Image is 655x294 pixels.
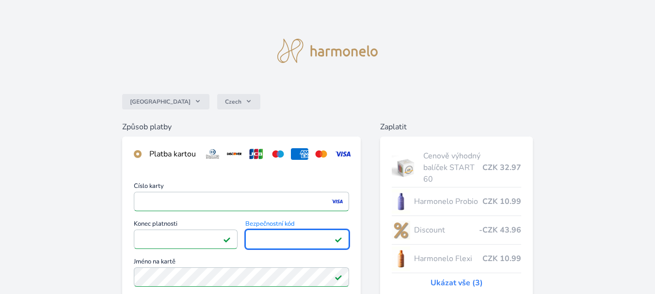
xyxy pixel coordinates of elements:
span: CZK 10.99 [482,196,521,207]
button: Czech [217,94,260,109]
img: CLEAN_FLEXI_se_stinem_x-hi_(1)-lo.jpg [392,247,410,271]
span: Harmonelo Flexi [414,253,482,264]
iframe: Iframe pro bezpečnostní kód [250,232,345,246]
h6: Způsob platby [122,121,361,133]
span: Cenově výhodný balíček START 60 [423,150,482,185]
img: visa.svg [334,148,352,160]
iframe: Iframe pro číslo karty [138,195,345,208]
img: jcb.svg [247,148,265,160]
span: Konec platnosti [134,221,238,230]
img: discount-lo.png [392,218,410,242]
img: Platné pole [223,235,231,243]
img: CLEAN_PROBIO_se_stinem_x-lo.jpg [392,189,410,214]
span: Jméno na kartě [134,259,349,267]
span: Bezpečnostní kód [245,221,349,230]
div: Platba kartou [149,148,196,160]
img: mc.svg [312,148,330,160]
span: CZK 10.99 [482,253,521,264]
img: Platné pole [335,273,342,281]
img: visa [331,197,344,206]
iframe: Iframe pro datum vypršení platnosti [138,232,233,246]
span: -CZK 43.96 [479,224,521,236]
input: Jméno na kartěPlatné pole [134,267,349,287]
button: [GEOGRAPHIC_DATA] [122,94,209,109]
img: discover.svg [225,148,243,160]
span: Discount [414,224,479,236]
span: [GEOGRAPHIC_DATA] [130,98,191,106]
img: maestro.svg [269,148,287,160]
h6: Zaplatit [380,121,533,133]
img: start.jpg [392,155,419,180]
span: Czech [225,98,241,106]
span: Harmonelo Probio [414,196,482,207]
span: Číslo karty [134,183,349,192]
img: logo.svg [277,39,378,63]
a: Ukázat vše (3) [431,277,483,289]
img: amex.svg [291,148,309,160]
img: diners.svg [204,148,222,160]
span: CZK 32.97 [482,162,521,173]
img: Platné pole [335,235,342,243]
